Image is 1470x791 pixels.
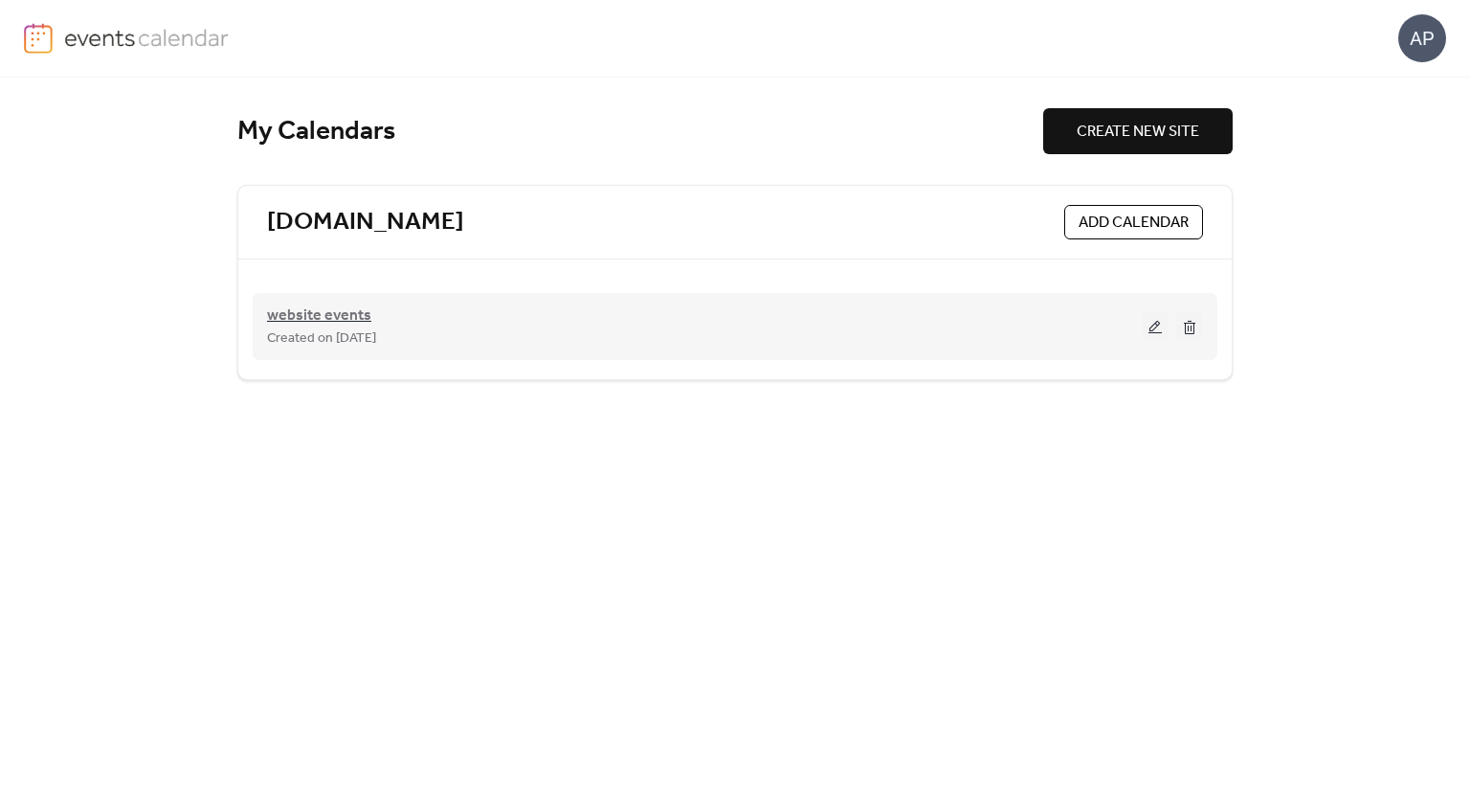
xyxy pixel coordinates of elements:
[237,115,1043,148] div: My Calendars
[1043,108,1233,154] button: CREATE NEW SITE
[1064,205,1203,239] button: ADD CALENDAR
[267,207,464,238] a: [DOMAIN_NAME]
[1398,14,1446,62] div: AP
[267,305,371,328] span: website events
[267,310,371,322] a: website events
[1077,121,1199,144] span: CREATE NEW SITE
[267,328,376,350] span: Created on [DATE]
[24,23,53,54] img: logo
[1079,212,1189,235] span: ADD CALENDAR
[64,23,230,52] img: logo-type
